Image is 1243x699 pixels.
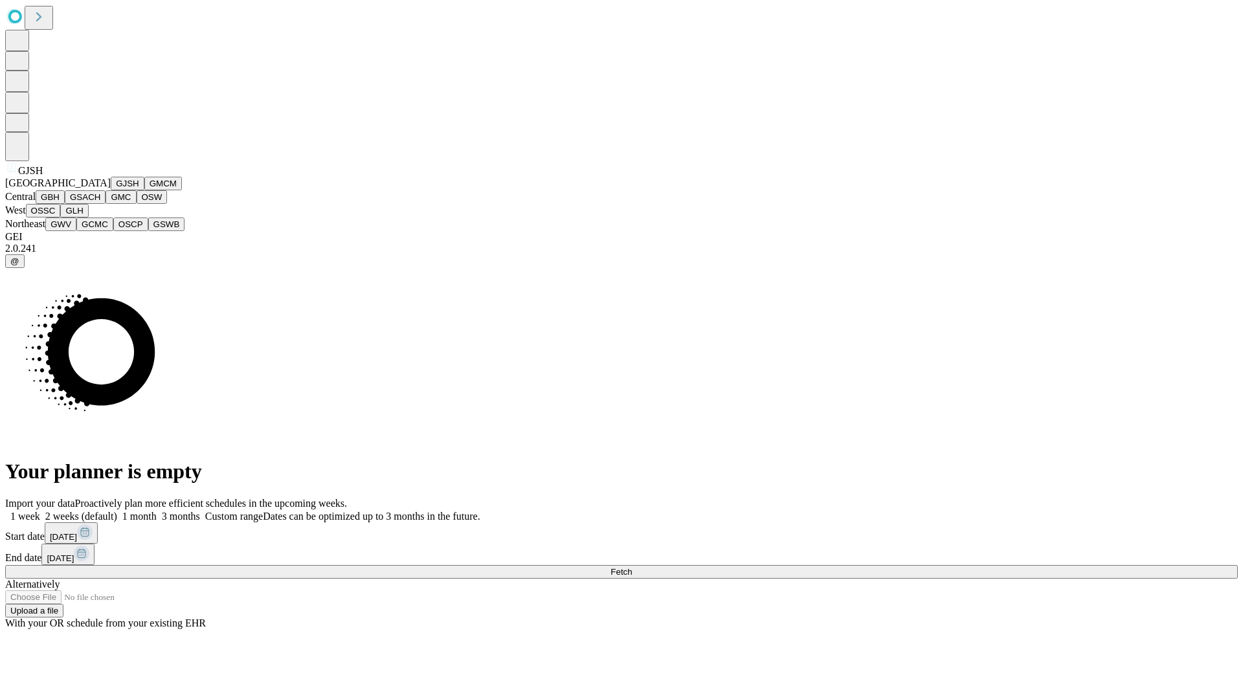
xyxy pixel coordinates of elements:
[45,511,117,522] span: 2 weeks (default)
[205,511,263,522] span: Custom range
[111,177,144,190] button: GJSH
[10,511,40,522] span: 1 week
[45,522,98,544] button: [DATE]
[36,190,65,204] button: GBH
[5,177,111,188] span: [GEOGRAPHIC_DATA]
[45,217,76,231] button: GWV
[5,544,1238,565] div: End date
[5,498,75,509] span: Import your data
[47,553,74,563] span: [DATE]
[5,243,1238,254] div: 2.0.241
[5,460,1238,483] h1: Your planner is empty
[65,190,106,204] button: GSACH
[76,217,113,231] button: GCMC
[610,567,632,577] span: Fetch
[148,217,185,231] button: GSWB
[5,231,1238,243] div: GEI
[26,204,61,217] button: OSSC
[5,579,60,590] span: Alternatively
[263,511,480,522] span: Dates can be optimized up to 3 months in the future.
[75,498,347,509] span: Proactively plan more efficient schedules in the upcoming weeks.
[41,544,95,565] button: [DATE]
[5,604,63,617] button: Upload a file
[5,205,26,216] span: West
[144,177,182,190] button: GMCM
[113,217,148,231] button: OSCP
[60,204,88,217] button: GLH
[5,565,1238,579] button: Fetch
[5,218,45,229] span: Northeast
[50,532,77,542] span: [DATE]
[122,511,157,522] span: 1 month
[5,522,1238,544] div: Start date
[5,191,36,202] span: Central
[162,511,200,522] span: 3 months
[5,617,206,628] span: With your OR schedule from your existing EHR
[18,165,43,176] span: GJSH
[10,256,19,266] span: @
[5,254,25,268] button: @
[137,190,168,204] button: OSW
[106,190,136,204] button: GMC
